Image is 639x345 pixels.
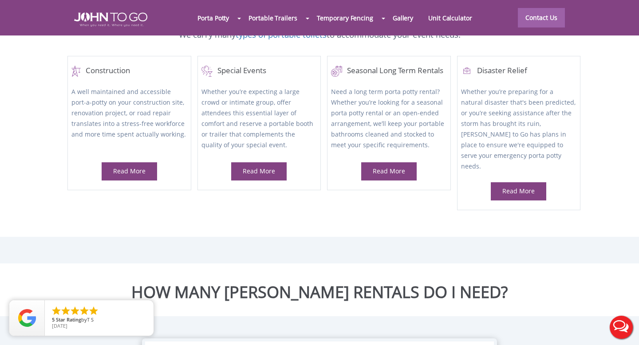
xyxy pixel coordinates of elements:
[70,306,80,316] li: 
[51,306,62,316] li: 
[79,306,90,316] li: 
[52,322,67,329] span: [DATE]
[18,309,36,327] img: Review Rating
[87,316,94,323] span: T S
[603,310,639,345] button: Live Chat
[52,317,146,323] span: by
[52,316,55,323] span: 5
[56,316,81,323] span: Star Rating
[60,306,71,316] li: 
[88,306,99,316] li: 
